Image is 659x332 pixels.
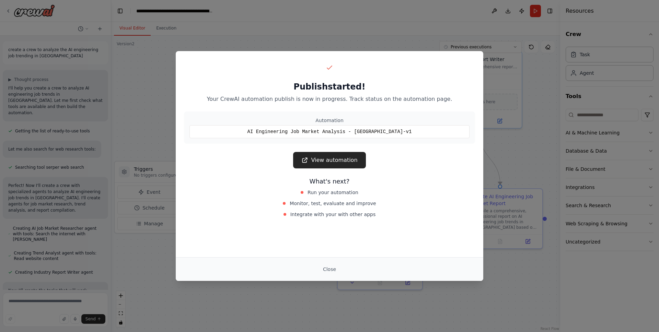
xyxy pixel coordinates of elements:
[189,125,470,138] div: AI Engineering Job Market Analysis - [GEOGRAPHIC_DATA]-v1
[184,95,475,103] p: Your CrewAI automation publish is now in progress. Track status on the automation page.
[184,81,475,92] h2: Publish started!
[189,117,470,124] div: Automation
[317,263,342,275] button: Close
[290,211,376,218] span: Integrate with your with other apps
[290,200,376,207] span: Monitor, test, evaluate and improve
[308,189,358,196] span: Run your automation
[184,177,475,186] h3: What's next?
[293,152,366,168] a: View automation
